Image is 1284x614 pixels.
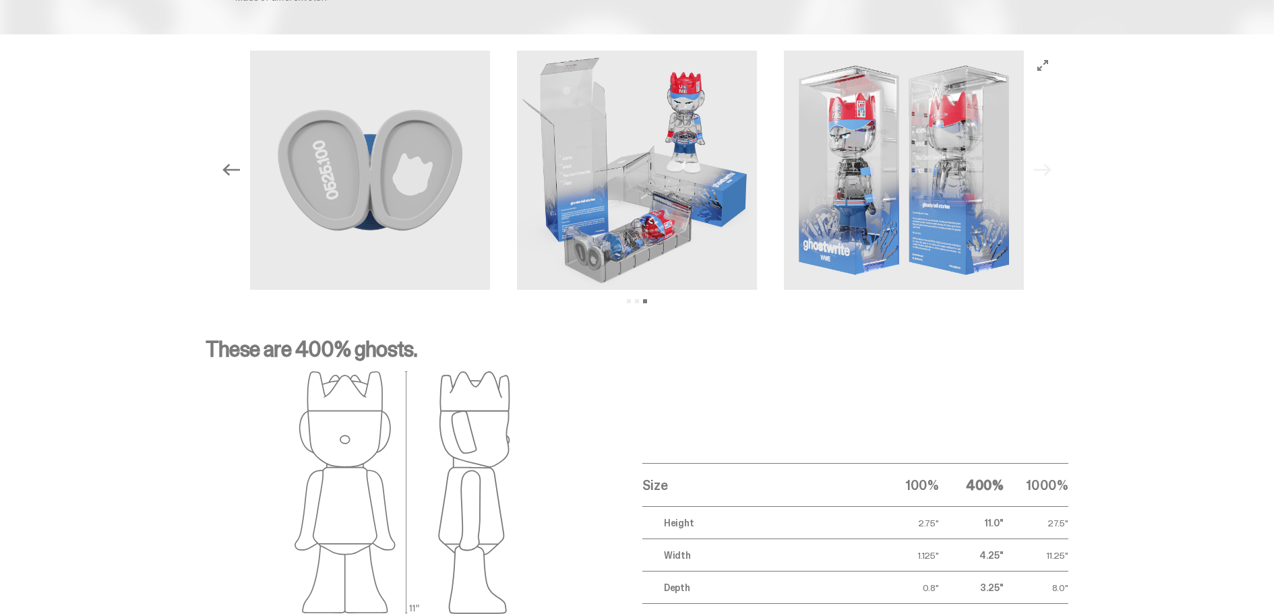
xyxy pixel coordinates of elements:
th: Size [642,464,874,507]
td: 8.0" [1004,572,1068,604]
td: 2.75" [874,507,939,539]
button: View slide 3 [643,299,647,303]
img: John_Cena_Media_Gallery_10.png [517,51,757,290]
img: John_Cena_Media_Gallery_9.png [784,51,1024,290]
td: 1.125" [874,539,939,572]
td: Depth [642,572,874,604]
td: 4.25" [939,539,1004,572]
td: 27.5" [1004,507,1068,539]
td: 3.25" [939,572,1004,604]
th: 400% [939,464,1004,507]
p: These are 400% ghosts. [206,338,1068,371]
td: Width [642,539,874,572]
img: John_Cena_Media_Gallery_7.png [250,51,490,290]
button: View slide 2 [635,299,639,303]
button: View slide 1 [627,299,631,303]
th: 100% [874,464,939,507]
td: 0.8" [874,572,939,604]
td: 11.25" [1004,539,1068,572]
th: 1000% [1004,464,1068,507]
td: Height [642,507,874,539]
td: 11.0" [939,507,1004,539]
button: View full-screen [1035,57,1051,73]
button: Previous [216,156,246,185]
